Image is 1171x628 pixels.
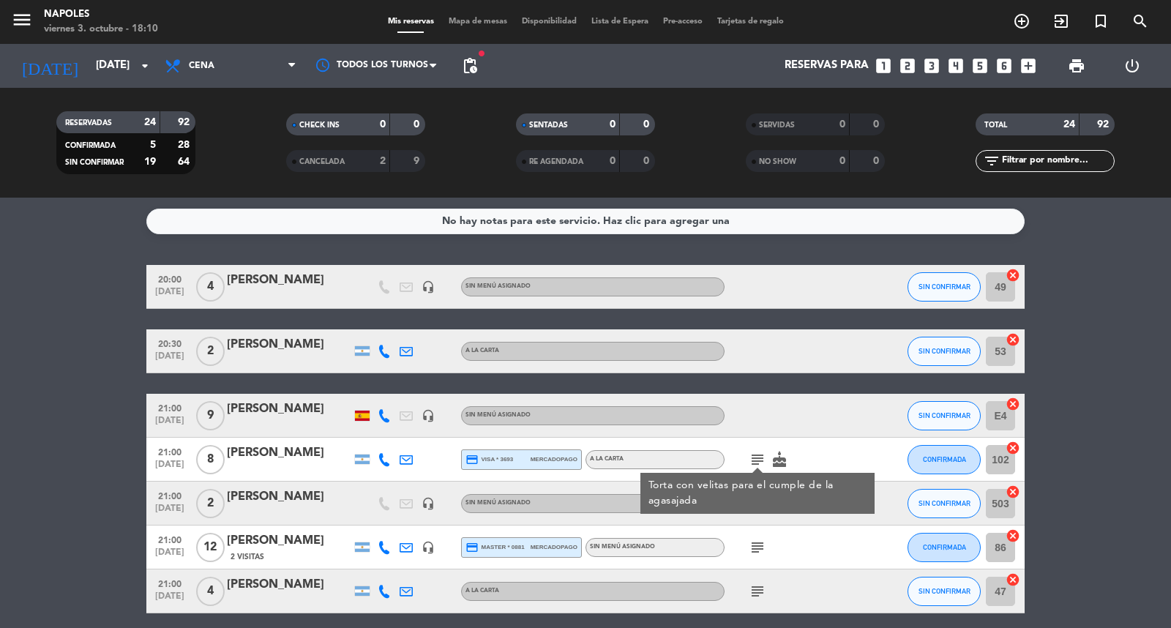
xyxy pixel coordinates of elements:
span: RE AGENDADA [529,158,583,165]
span: Pre-acceso [656,18,710,26]
strong: 0 [873,156,882,166]
i: add_box [1019,56,1038,75]
span: [DATE] [151,287,188,304]
strong: 24 [1063,119,1075,130]
span: Reservas para [785,59,869,72]
i: cancel [1006,528,1020,543]
span: A LA CARTA [465,588,499,594]
span: CANCELADA [299,158,345,165]
span: [DATE] [151,416,188,433]
span: Sin menú asignado [465,283,531,289]
strong: 0 [610,119,616,130]
span: 2 [196,337,225,366]
i: exit_to_app [1052,12,1070,30]
strong: 0 [610,156,616,166]
div: [PERSON_NAME] [227,400,351,419]
span: Mapa de mesas [441,18,515,26]
button: SIN CONFIRMAR [908,401,981,430]
span: visa * 3693 [465,453,513,466]
i: arrow_drop_down [136,57,154,75]
i: looks_5 [970,56,989,75]
div: [PERSON_NAME] [227,575,351,594]
i: headset_mic [422,409,435,422]
div: [PERSON_NAME] [227,487,351,506]
span: 21:00 [151,487,188,504]
i: cancel [1006,485,1020,499]
strong: 0 [873,119,882,130]
i: search [1131,12,1149,30]
span: 21:00 [151,399,188,416]
span: master * 0881 [465,541,525,554]
span: SIN CONFIRMAR [919,587,970,595]
i: cancel [1006,397,1020,411]
span: Tarjetas de regalo [710,18,791,26]
span: 2 Visitas [231,551,264,563]
input: Filtrar por nombre... [1000,153,1114,169]
span: RESERVADAS [65,119,112,127]
i: filter_list [983,152,1000,170]
div: Torta con velitas para el cumple de la agasajada [648,478,867,509]
strong: 92 [178,117,192,127]
i: looks_4 [946,56,965,75]
i: subject [749,451,766,468]
span: 20:30 [151,334,188,351]
i: subject [749,539,766,556]
button: CONFIRMADA [908,445,981,474]
span: 21:00 [151,531,188,547]
span: SENTADAS [529,122,568,129]
span: SIN CONFIRMAR [919,283,970,291]
span: Cena [189,61,214,71]
i: looks_one [874,56,893,75]
i: [DATE] [11,50,89,82]
span: 4 [196,272,225,302]
span: print [1068,57,1085,75]
span: A LA CARTA [465,348,499,354]
strong: 0 [380,119,386,130]
div: [PERSON_NAME] [227,444,351,463]
span: Disponibilidad [515,18,584,26]
i: cake [771,451,788,468]
button: SIN CONFIRMAR [908,272,981,302]
button: SIN CONFIRMAR [908,489,981,518]
i: credit_card [465,541,479,554]
i: power_settings_new [1123,57,1141,75]
div: Napoles [44,7,158,22]
strong: 0 [839,156,845,166]
i: menu [11,9,33,31]
span: 2 [196,489,225,518]
span: CHECK INS [299,122,340,129]
span: SIN CONFIRMAR [919,347,970,355]
i: looks_two [898,56,917,75]
strong: 5 [150,140,156,150]
div: [PERSON_NAME] [227,531,351,550]
span: [DATE] [151,351,188,368]
span: TOTAL [984,122,1007,129]
strong: 28 [178,140,192,150]
span: fiber_manual_record [477,49,486,58]
i: add_circle_outline [1013,12,1030,30]
div: [PERSON_NAME] [227,335,351,354]
span: pending_actions [461,57,479,75]
span: Sin menú asignado [465,412,531,418]
span: CONFIRMADA [65,142,116,149]
span: [DATE] [151,547,188,564]
i: cancel [1006,268,1020,283]
button: SIN CONFIRMAR [908,577,981,606]
i: looks_3 [922,56,941,75]
i: headset_mic [422,280,435,294]
span: 21:00 [151,575,188,591]
i: headset_mic [422,497,435,510]
span: [DATE] [151,460,188,476]
div: viernes 3. octubre - 18:10 [44,22,158,37]
div: No hay notas para este servicio. Haz clic para agregar una [442,213,730,230]
span: [DATE] [151,591,188,608]
span: 8 [196,445,225,474]
strong: 9 [414,156,422,166]
span: Lista de Espera [584,18,656,26]
span: Sin menú asignado [590,544,655,550]
span: CONFIRMADA [923,455,966,463]
strong: 0 [414,119,422,130]
span: mercadopago [531,455,577,464]
button: menu [11,9,33,36]
strong: 92 [1097,119,1112,130]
